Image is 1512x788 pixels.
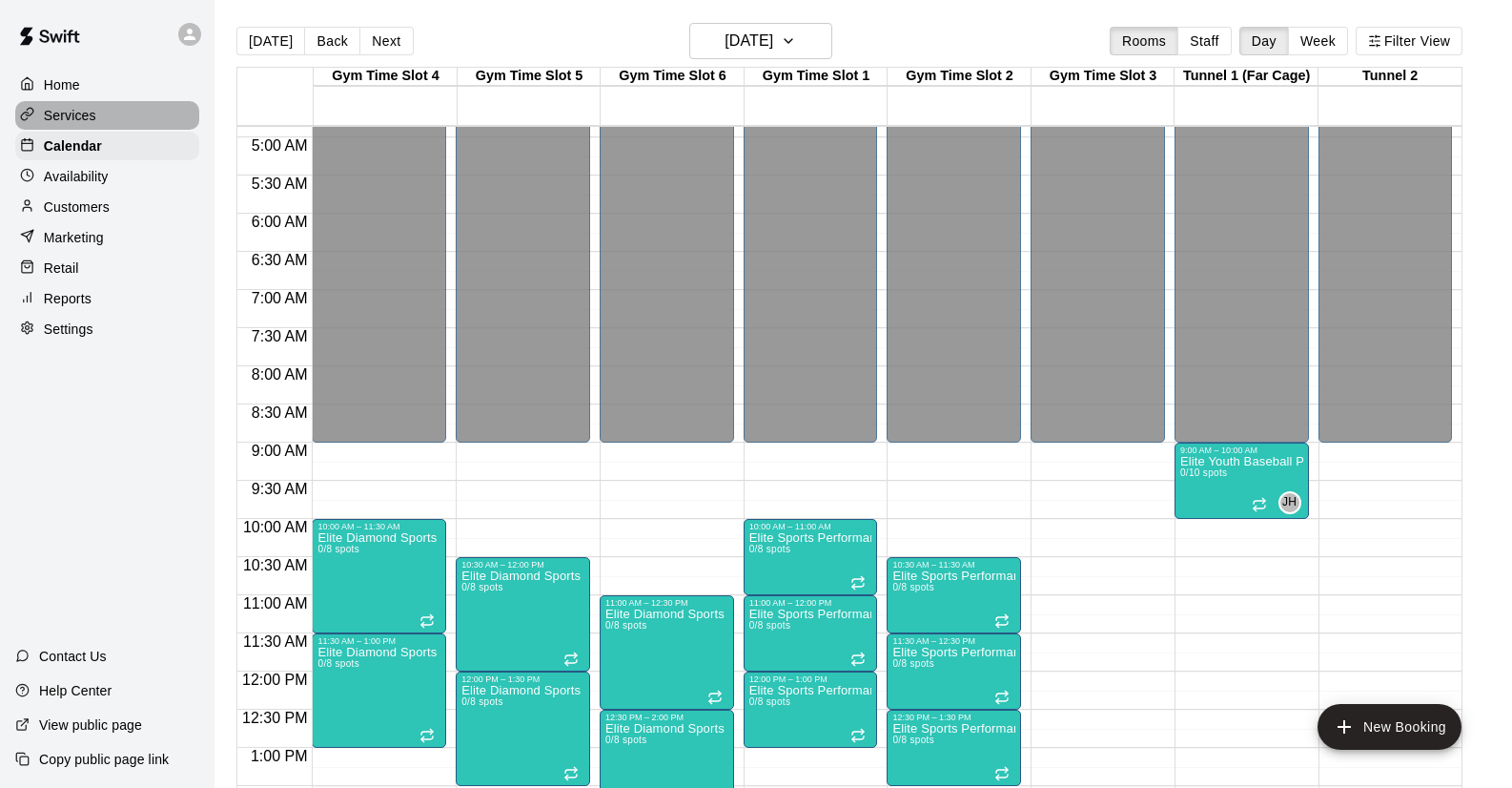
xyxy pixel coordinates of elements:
a: Retail [15,254,199,282]
div: Tunnel 2 [1318,68,1462,86]
span: 11:30 AM [238,633,313,650]
span: 0/10 spots filled [1180,467,1227,478]
div: 12:30 PM – 1:30 PM [892,713,1015,722]
span: 0/8 spots filled [892,735,934,745]
div: Tunnel 1 (Far Cage) [1175,68,1318,86]
span: Recurring event [850,652,866,667]
div: 12:30 PM – 2:00 PM [605,713,728,722]
p: Home [44,75,80,94]
div: Gym Time Slot 4 [314,68,458,86]
span: 6:00 AM [247,214,313,230]
span: 7:30 AM [247,328,313,344]
span: 0/8 spots filled [461,582,503,592]
div: 10:00 AM – 11:00 AM: Elite Sports Performance Training [744,519,878,595]
div: 9:00 AM – 10:00 AM [1180,446,1303,455]
p: Availability [44,167,109,186]
span: Recurring event [850,575,866,591]
div: 11:30 AM – 1:00 PM [317,636,440,646]
span: Recurring event [563,766,579,781]
a: Customers [15,193,199,221]
div: 10:30 AM – 12:00 PM [461,560,584,570]
span: 1:00 PM [246,748,313,764]
button: Week [1288,27,1348,55]
a: Home [15,71,199,99]
div: 12:00 PM – 1:00 PM: Elite Sports Performance Training [744,672,878,748]
div: 10:00 AM – 11:30 AM [317,522,440,531]
span: Recurring event [850,728,866,743]
div: 10:30 AM – 11:30 AM [892,560,1015,570]
div: 11:00 AM – 12:00 PM [749,598,872,608]
span: 0/8 spots filled [892,582,934,592]
span: 11:00 AM [238,595,313,612]
div: Gym Time Slot 2 [888,68,1032,86]
span: Recurring event [563,652,579,667]
span: 12:30 PM [237,710,312,726]
span: Recurring event [707,690,723,705]
div: 12:00 PM – 1:00 PM [749,674,872,684]
div: Gym Time Slot 6 [601,68,745,86]
span: Recurring event [994,613,1010,629]
span: 6:30 AM [247,252,313,268]
span: 5:30 AM [247,176,313,192]
span: 8:00 AM [247,366,313,383]
a: Reports [15,284,199,313]
span: Recurring event [994,766,1010,781]
span: 0/8 spots filled [317,544,359,554]
div: 11:00 AM – 12:00 PM: Elite Sports Performance Training [744,595,878,672]
div: 12:00 PM – 1:30 PM: Elite Diamond Sports Performance Training [456,672,590,786]
button: Staff [1177,27,1232,55]
span: 10:00 AM [238,519,313,535]
button: Day [1239,27,1289,55]
div: 11:30 AM – 12:30 PM [892,636,1015,646]
span: 0/8 spots filled [749,620,791,631]
span: 8:30 AM [247,404,313,421]
p: Settings [44,320,93,339]
span: 9:00 AM [247,443,313,459]
span: Recurring event [1252,497,1267,512]
span: 9:30 AM [247,481,313,497]
span: 0/8 spots filled [605,620,647,631]
div: Gym Time Slot 1 [745,68,889,86]
p: Help Center [39,681,112,700]
span: 0/8 spots filled [605,735,647,745]
div: 12:00 PM – 1:30 PM [461,674,584,684]
button: Filter View [1356,27,1462,55]
p: Copy public page link [39,750,169,769]
div: 10:00 AM – 11:00 AM [749,522,872,531]
div: 11:00 AM – 12:30 PM: Elite Diamond Sports Performance Training [600,595,734,710]
span: 5:00 AM [247,137,313,154]
div: 10:00 AM – 11:30 AM: Elite Diamond Sports Performance Training [312,519,446,633]
span: Recurring event [994,690,1010,705]
p: Retail [44,259,79,278]
div: Gym Time Slot 5 [458,68,602,86]
button: add [1318,704,1461,750]
a: Calendar [15,132,199,160]
span: 12:00 PM [237,672,312,688]
p: Marketing [44,228,104,247]
a: Settings [15,315,199,343]
a: Marketing [15,223,199,252]
button: Rooms [1110,27,1178,55]
span: 0/8 spots filled [892,658,934,669]
span: 10:30 AM [238,557,313,573]
p: Services [44,106,96,125]
div: 9:00 AM – 10:00 AM: Elite Youth Baseball Performance Training [1175,443,1309,519]
a: Availability [15,162,199,191]
span: Recurring event [419,613,435,629]
div: 11:00 AM – 12:30 PM [605,598,728,608]
button: [DATE] [689,23,832,59]
div: 10:30 AM – 11:30 AM: Elite Sports Performance Training [887,557,1021,633]
span: 0/8 spots filled [461,696,503,707]
p: View public page [39,715,142,735]
button: [DATE] [236,27,305,55]
p: Contact Us [39,647,107,666]
div: Gym Time Slot 3 [1032,68,1175,86]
